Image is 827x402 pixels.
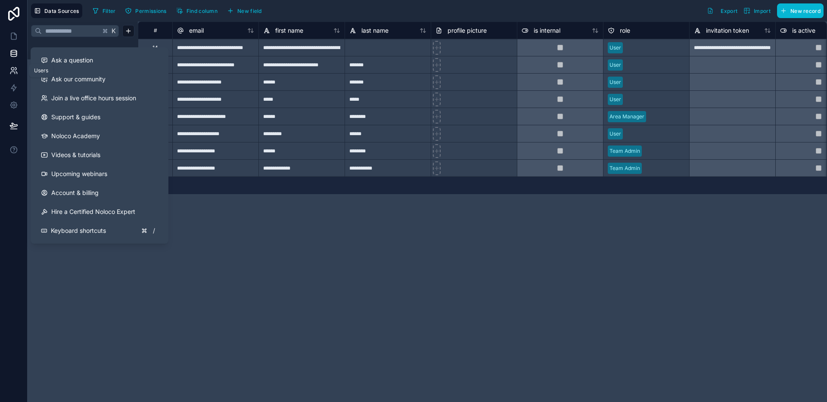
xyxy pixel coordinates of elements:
[145,27,166,34] div: #
[34,127,165,145] a: Noloco Academy
[361,26,389,35] span: last name
[34,70,165,89] a: Ask our community
[740,3,774,18] button: Import
[754,8,771,14] span: Import
[706,26,749,35] span: invitation token
[34,67,48,74] div: Users
[777,3,824,18] button: New record
[51,189,99,197] span: Account & billing
[792,26,815,35] span: is active
[189,26,204,35] span: email
[51,132,100,140] span: Noloco Academy
[31,3,82,18] button: Data Sources
[448,26,487,35] span: profile picture
[103,8,116,14] span: Filter
[609,61,621,69] div: User
[187,8,218,14] span: Find column
[34,164,165,183] a: Upcoming webinars
[51,170,107,178] span: Upcoming webinars
[152,44,158,51] div: 14
[51,113,100,121] span: Support & guides
[51,226,106,235] span: Keyboard shortcuts
[44,8,79,14] span: Data Sources
[704,3,740,18] button: Export
[51,151,100,159] span: Videos & tutorials
[237,8,262,14] span: New field
[135,8,166,14] span: Permissions
[609,78,621,86] div: User
[111,28,117,34] span: K
[51,75,106,83] span: Ask our community
[34,183,165,202] a: Account & billing
[609,113,644,121] div: Area Manager
[275,26,303,35] span: first name
[34,51,165,70] button: Ask a question
[51,94,136,102] span: Join a live office hours session
[51,207,135,216] span: Hire a Certified Noloco Expert
[721,8,737,14] span: Export
[47,46,87,54] span: Noloco tables
[620,26,630,35] span: role
[609,130,621,138] div: User
[790,8,821,14] span: New record
[89,4,119,17] button: Filter
[224,4,265,17] button: New field
[609,147,640,155] div: Team Admin
[34,145,165,164] a: Videos & tutorials
[609,164,640,172] div: Team Admin
[34,89,165,108] a: Join a live office hours session
[122,4,173,17] a: Permissions
[609,44,621,52] div: User
[34,221,165,240] button: Keyboard shortcuts/
[34,202,165,221] button: Hire a Certified Noloco Expert
[34,108,165,127] a: Support & guides
[122,4,169,17] button: Permissions
[609,96,621,103] div: User
[774,3,824,18] a: New record
[534,26,560,35] span: is internal
[173,4,221,17] button: Find column
[150,227,157,234] span: /
[51,56,93,65] span: Ask a question
[31,44,129,56] button: Noloco tables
